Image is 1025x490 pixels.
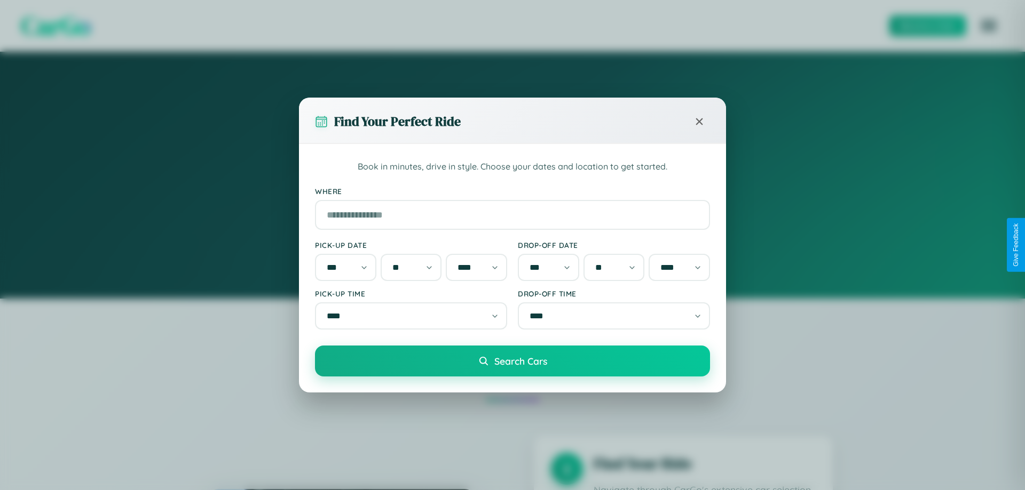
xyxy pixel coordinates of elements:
span: Search Cars [494,355,547,367]
label: Drop-off Time [518,289,710,298]
label: Drop-off Date [518,240,710,250]
label: Pick-up Date [315,240,507,250]
label: Pick-up Time [315,289,507,298]
button: Search Cars [315,346,710,376]
label: Where [315,187,710,196]
h3: Find Your Perfect Ride [334,113,461,130]
p: Book in minutes, drive in style. Choose your dates and location to get started. [315,160,710,174]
